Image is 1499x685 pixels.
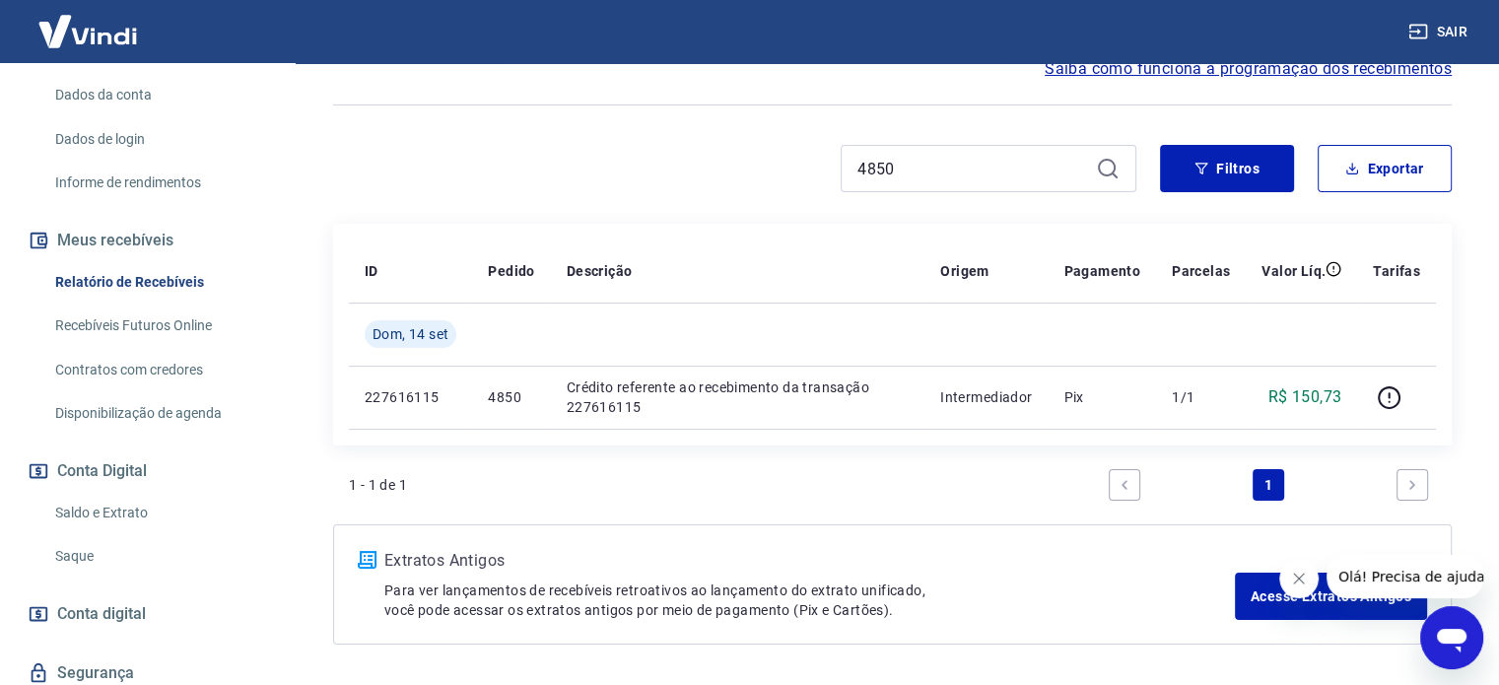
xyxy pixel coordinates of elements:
[47,306,271,346] a: Recebíveis Futuros Online
[1063,387,1140,407] p: Pix
[940,387,1032,407] p: Intermediador
[1172,387,1230,407] p: 1/1
[47,393,271,434] a: Disponibilização de agenda
[24,1,152,61] img: Vindi
[24,449,271,493] button: Conta Digital
[1279,559,1319,598] iframe: Fechar mensagem
[47,75,271,115] a: Dados da conta
[940,261,988,281] p: Origem
[12,14,166,30] span: Olá! Precisa de ajuda?
[1253,469,1284,501] a: Page 1 is your current page
[349,475,407,495] p: 1 - 1 de 1
[1160,145,1294,192] button: Filtros
[1063,261,1140,281] p: Pagamento
[57,600,146,628] span: Conta digital
[365,387,456,407] p: 227616115
[24,592,271,636] a: Conta digital
[1318,145,1452,192] button: Exportar
[365,261,378,281] p: ID
[24,219,271,262] button: Meus recebíveis
[1045,57,1452,81] a: Saiba como funciona a programação dos recebimentos
[358,551,376,569] img: ícone
[47,262,271,303] a: Relatório de Recebíveis
[1397,469,1428,501] a: Next page
[47,350,271,390] a: Contratos com credores
[567,377,909,417] p: Crédito referente ao recebimento da transação 227616115
[488,387,534,407] p: 4850
[1373,261,1420,281] p: Tarifas
[1109,469,1140,501] a: Previous page
[47,119,271,160] a: Dados de login
[384,581,1235,620] p: Para ver lançamentos de recebíveis retroativos ao lançamento do extrato unificado, você pode aces...
[1404,14,1475,50] button: Sair
[1235,573,1427,620] a: Acesse Extratos Antigos
[1261,261,1326,281] p: Valor Líq.
[47,536,271,577] a: Saque
[1420,606,1483,669] iframe: Botão para abrir a janela de mensagens
[1101,461,1436,509] ul: Pagination
[857,154,1088,183] input: Busque pelo número do pedido
[373,324,448,344] span: Dom, 14 set
[1172,261,1230,281] p: Parcelas
[567,261,633,281] p: Descrição
[384,549,1235,573] p: Extratos Antigos
[1268,385,1342,409] p: R$ 150,73
[47,163,271,203] a: Informe de rendimentos
[47,493,271,533] a: Saldo e Extrato
[488,261,534,281] p: Pedido
[1327,555,1483,598] iframe: Mensagem da empresa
